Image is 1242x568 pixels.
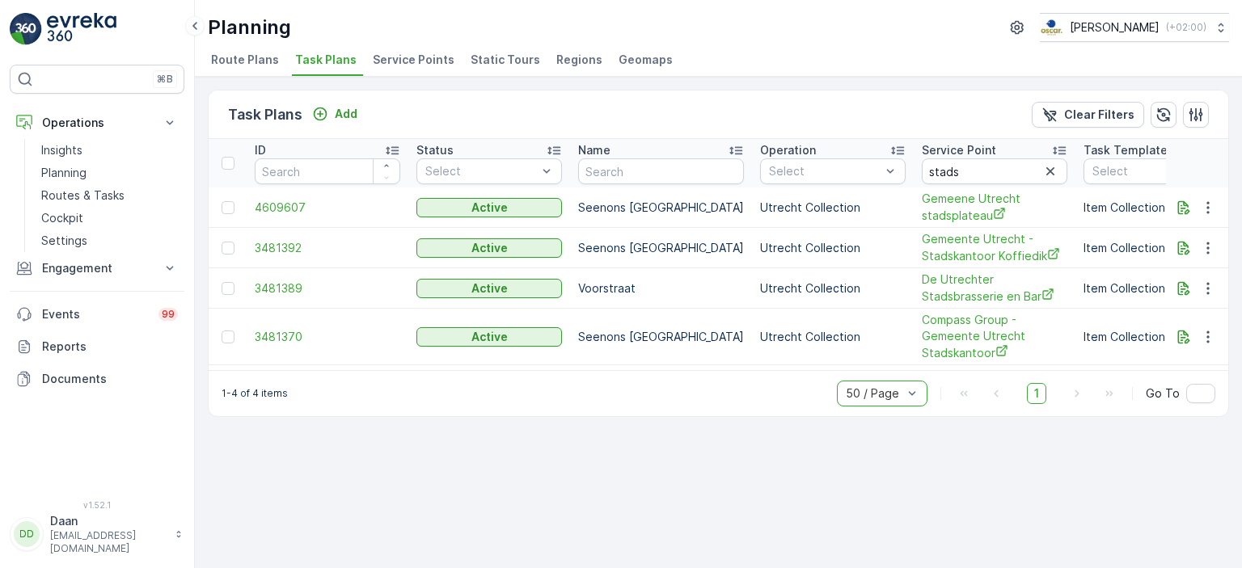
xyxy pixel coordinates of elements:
[222,387,288,400] p: 1-4 of 4 items
[255,200,400,216] a: 4609607
[35,139,184,162] a: Insights
[35,207,184,229] a: Cockpit
[35,184,184,207] a: Routes & Tasks
[41,210,83,226] p: Cockpit
[1166,21,1206,34] p: ( +02:00 )
[35,229,184,252] a: Settings
[255,240,400,256] a: 3481392
[222,282,234,295] div: Toggle Row Selected
[255,142,266,158] p: ID
[578,329,744,345] p: Seenons [GEOGRAPHIC_DATA]
[42,371,178,387] p: Documents
[306,104,364,124] button: Add
[1084,142,1168,158] p: Task Template
[578,142,610,158] p: Name
[922,142,996,158] p: Service Point
[922,271,1067,305] a: De Utrechter Stadsbrasserie en Bar
[578,158,744,184] input: Search
[255,158,400,184] input: Search
[14,521,40,547] div: DD
[922,312,1067,361] a: Compass Group - Gemeente Utrecht Stadskantoor
[255,329,400,345] a: 3481370
[922,158,1067,184] input: Search
[10,252,184,284] button: Engagement
[1040,13,1229,42] button: [PERSON_NAME](+02:00)
[1027,383,1046,404] span: 1
[41,142,82,158] p: Insights
[10,513,184,555] button: DDDaan[EMAIL_ADDRESS][DOMAIN_NAME]
[760,142,816,158] p: Operation
[50,513,167,529] p: Daan
[471,52,540,68] span: Static Tours
[578,200,744,216] p: Seenons [GEOGRAPHIC_DATA]
[1070,19,1160,36] p: [PERSON_NAME]
[41,187,125,204] p: Routes & Tasks
[769,163,881,179] p: Select
[471,329,508,345] p: Active
[42,339,178,355] p: Reports
[760,329,906,345] p: Utrecht Collection
[578,280,744,297] p: Voorstraat
[35,162,184,184] a: Planning
[10,298,184,330] a: Events99
[295,52,357,68] span: Task Plans
[10,330,184,363] a: Reports
[556,52,602,68] span: Regions
[50,529,167,555] p: [EMAIL_ADDRESS][DOMAIN_NAME]
[41,233,87,249] p: Settings
[416,327,562,347] button: Active
[211,52,279,68] span: Route Plans
[922,231,1067,264] a: Gemeente Utrecht - Stadskantoor Koffiedik
[222,330,234,343] div: Toggle Row Selected
[335,106,357,122] p: Add
[228,103,302,126] p: Task Plans
[416,279,562,298] button: Active
[578,240,744,256] p: Seenons [GEOGRAPHIC_DATA]
[760,280,906,297] p: Utrecht Collection
[162,308,175,321] p: 99
[42,115,152,131] p: Operations
[373,52,454,68] span: Service Points
[10,500,184,510] span: v 1.52.1
[47,13,116,45] img: logo_light-DOdMpM7g.png
[41,165,87,181] p: Planning
[10,107,184,139] button: Operations
[760,240,906,256] p: Utrecht Collection
[416,142,454,158] p: Status
[471,280,508,297] p: Active
[471,240,508,256] p: Active
[157,73,173,86] p: ⌘B
[416,198,562,217] button: Active
[1092,163,1233,179] p: Select
[1040,19,1063,36] img: basis-logo_rgb2x.png
[10,363,184,395] a: Documents
[1032,102,1144,128] button: Clear Filters
[1064,107,1134,123] p: Clear Filters
[471,200,508,216] p: Active
[10,13,42,45] img: logo
[416,238,562,258] button: Active
[760,200,906,216] p: Utrecht Collection
[619,52,673,68] span: Geomaps
[1146,385,1180,402] span: Go To
[425,163,537,179] p: Select
[222,242,234,255] div: Toggle Row Selected
[42,260,152,276] p: Engagement
[222,201,234,214] div: Toggle Row Selected
[42,306,149,322] p: Events
[208,15,291,40] p: Planning
[922,191,1067,224] a: Gemeene Utrecht stadsplateau
[255,280,400,297] a: 3481389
